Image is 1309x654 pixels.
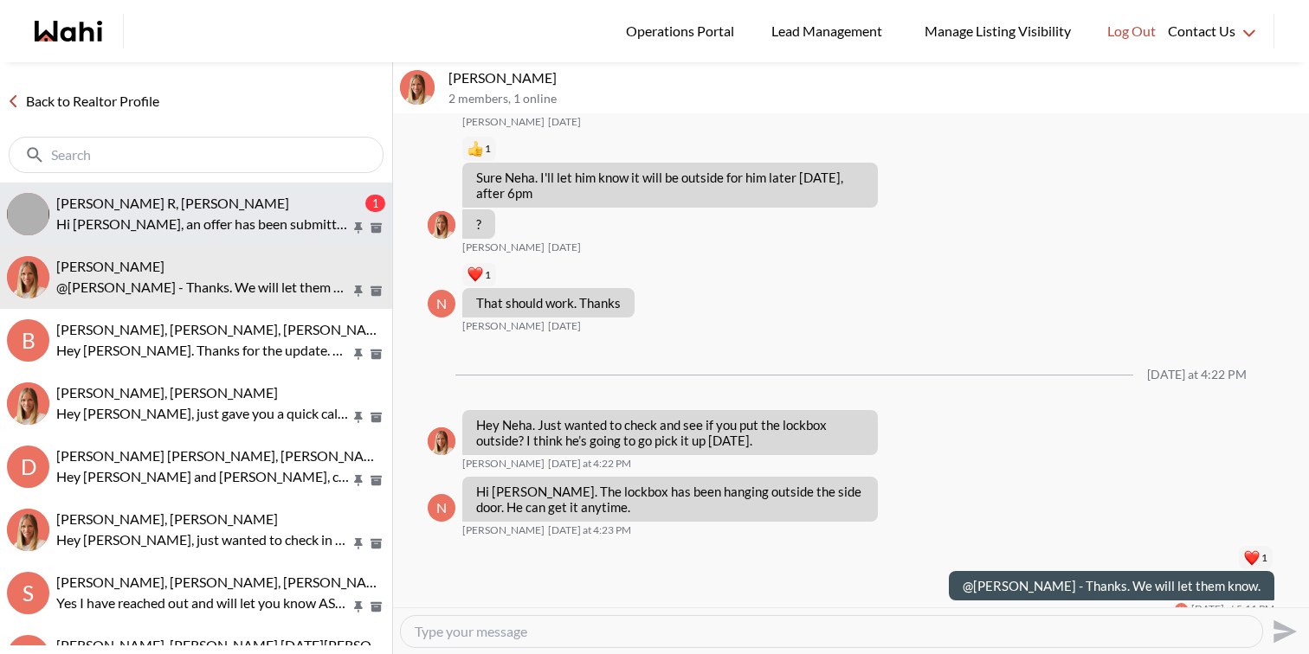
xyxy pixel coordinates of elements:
[462,319,545,333] span: [PERSON_NAME]
[351,599,366,614] button: Pin
[476,295,621,311] p: That should work. Thanks
[365,195,385,212] div: 1
[56,593,351,613] p: Yes I have reached out and will let you know ASAP. Thx
[428,290,455,317] div: N
[7,572,49,614] div: S
[919,20,1076,42] span: Manage Listing Visibility
[548,240,581,254] time: 2025-08-25T16:38:34.537Z
[1261,551,1267,565] span: 1
[35,21,102,42] a: Wahi homepage
[462,457,545,471] span: [PERSON_NAME]
[448,92,1302,106] p: 2 members , 1 online
[351,347,366,362] button: Pin
[400,70,435,105] div: Neha Saini, Michelle
[448,69,1302,87] p: [PERSON_NAME]
[467,268,491,282] button: Reactions: love
[548,115,581,129] time: 2025-08-25T16:38:04.445Z
[467,142,491,156] button: Reactions: like
[1244,551,1267,565] button: Reactions: love
[7,319,49,362] div: B
[351,284,366,298] button: Pin
[351,221,366,235] button: Pin
[7,509,49,551] div: Sourav Singh, Michelle
[1175,603,1188,616] div: N
[485,268,491,282] span: 1
[462,261,642,289] div: Reaction list
[428,427,455,455] img: M
[462,240,545,254] span: [PERSON_NAME]
[548,319,581,333] time: 2025-08-25T16:39:12.488Z
[56,447,389,464] span: [PERSON_NAME] [PERSON_NAME], [PERSON_NAME]
[367,473,385,488] button: Archive
[963,578,1261,593] p: @[PERSON_NAME] - Thanks. We will let them know.
[428,211,455,239] img: M
[462,115,545,129] span: [PERSON_NAME]
[428,211,455,239] div: Michelle Ryckman
[428,494,455,522] div: N
[367,536,385,551] button: Archive
[476,484,864,515] p: Hi [PERSON_NAME]. The lockbox has been hanging outside the side door. He can get it anytime.
[56,574,505,590] span: [PERSON_NAME], [PERSON_NAME], [PERSON_NAME], [PERSON_NAME]
[7,256,49,298] img: N
[367,284,385,298] button: Archive
[367,221,385,235] button: Archive
[7,382,49,425] img: E
[7,509,49,551] img: S
[626,20,740,42] span: Operations Portal
[1147,368,1247,382] div: [DATE] at 4:22 PM
[476,417,864,448] p: Hey Neha. Just wanted to check and see if you put the lockbox outside? I think he’s going to go p...
[7,446,49,488] div: D
[428,427,455,455] div: Michelle Ryckman
[56,529,351,550] p: Hey [PERSON_NAME], just wanted to check in and see if you've had a chance to connect with [PERSON...
[462,135,885,163] div: Reaction list
[56,195,289,211] span: [PERSON_NAME] R, [PERSON_NAME]
[462,523,545,537] span: [PERSON_NAME]
[56,340,351,361] p: Hey [PERSON_NAME]. Thanks for the update. Have a wonderful trip and I look forward to connecting ...
[56,384,278,401] span: [PERSON_NAME], [PERSON_NAME]
[7,193,49,235] img: c
[351,536,366,551] button: Pin
[476,216,481,232] div: ?
[942,544,1274,572] div: Reaction list
[56,637,545,653] span: [PERSON_NAME], [PERSON_NAME] [DATE][PERSON_NAME], [PERSON_NAME]
[771,20,888,42] span: Lead Management
[367,599,385,614] button: Archive
[56,510,278,527] span: [PERSON_NAME], [PERSON_NAME]
[476,170,864,201] p: Sure Neha. I'll let him know it will be outside for him later [DATE], after 6pm
[1263,612,1302,651] button: Send
[351,410,366,425] button: Pin
[485,142,491,156] span: 1
[56,277,351,298] p: @[PERSON_NAME] - Thanks. We will let them know.
[548,523,631,537] time: 2025-09-03T20:23:39.981Z
[56,403,351,424] p: Hey [PERSON_NAME], just gave you a quick call to check in. How are things coming along for you?
[56,321,391,337] span: [PERSON_NAME], [PERSON_NAME], [PERSON_NAME]
[7,382,49,425] div: Efrem Abraham, Michelle
[1107,20,1156,42] span: Log Out
[56,214,351,234] p: Hi [PERSON_NAME], an offer has been submitted for [STREET_ADDRESS]. If you’re still interested in...
[7,193,49,235] div: cris R, Faraz
[7,256,49,298] div: Neha Saini, Michelle
[56,258,164,274] span: [PERSON_NAME]
[400,70,435,105] img: N
[548,457,631,471] time: 2025-09-03T20:22:27.678Z
[56,466,351,487] p: Hey [PERSON_NAME] and [PERSON_NAME], checking in. I hope you had a lovely summer. Do you plan to ...
[351,473,366,488] button: Pin
[415,623,1248,640] textarea: Type your message
[1191,602,1274,616] time: 2025-09-03T21:11:49.186Z
[367,347,385,362] button: Archive
[367,410,385,425] button: Archive
[51,146,345,163] input: Search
